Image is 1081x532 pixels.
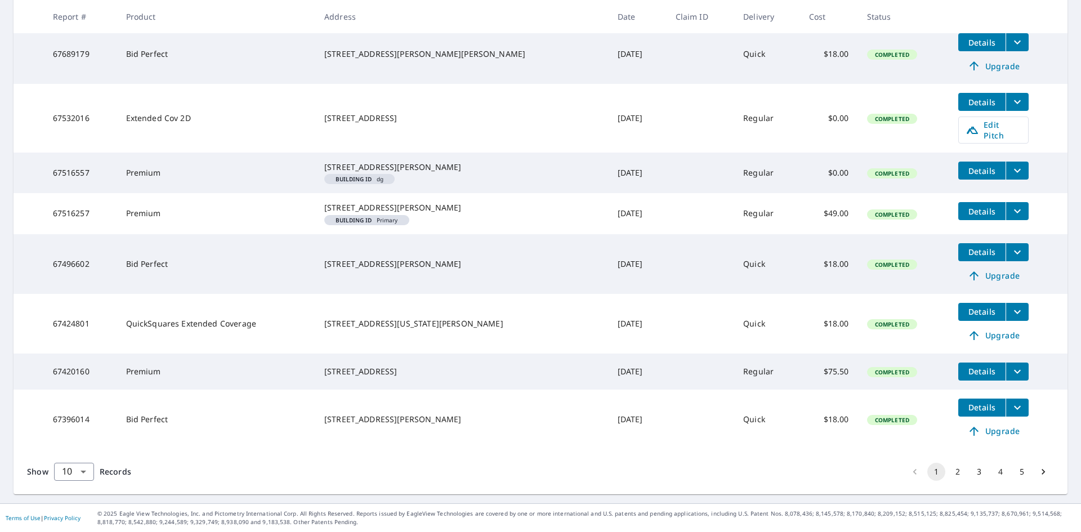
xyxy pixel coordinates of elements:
td: [DATE] [609,390,667,449]
td: $0.00 [800,153,858,193]
button: filesDropdownBtn-67496602 [1006,243,1029,261]
td: Quick [734,234,800,294]
div: [STREET_ADDRESS] [324,366,600,377]
span: Edit Pitch [966,119,1021,141]
nav: pagination navigation [904,463,1054,481]
span: Upgrade [965,424,1022,438]
td: Quick [734,390,800,449]
td: Regular [734,84,800,153]
span: Details [965,166,999,176]
td: 67532016 [44,84,117,153]
div: Show 10 records [54,463,94,481]
span: Show [27,466,48,477]
td: $18.00 [800,24,858,84]
span: Completed [868,169,916,177]
button: filesDropdownBtn-67689179 [1006,33,1029,51]
div: [STREET_ADDRESS][PERSON_NAME] [324,414,600,425]
span: Details [965,97,999,108]
td: 67424801 [44,294,117,354]
td: $18.00 [800,294,858,354]
td: Bid Perfect [117,234,315,294]
td: $0.00 [800,84,858,153]
button: Go to page 4 [991,463,1009,481]
span: Details [965,402,999,413]
td: Regular [734,153,800,193]
td: Quick [734,24,800,84]
div: [STREET_ADDRESS][PERSON_NAME] [324,258,600,270]
a: Upgrade [958,267,1029,285]
button: Go to next page [1034,463,1052,481]
button: detailsBtn-67424801 [958,303,1006,321]
td: $18.00 [800,390,858,449]
button: detailsBtn-67496602 [958,243,1006,261]
button: filesDropdownBtn-67516557 [1006,162,1029,180]
td: 67516257 [44,193,117,234]
a: Upgrade [958,422,1029,440]
button: page 1 [927,463,945,481]
span: Completed [868,115,916,123]
td: 67420160 [44,354,117,390]
em: Building ID [336,176,372,182]
button: detailsBtn-67396014 [958,399,1006,417]
span: Records [100,466,131,477]
button: Go to page 2 [949,463,967,481]
td: 67689179 [44,24,117,84]
td: Quick [734,294,800,354]
span: Primary [329,217,405,223]
span: Upgrade [965,59,1022,73]
button: detailsBtn-67516257 [958,202,1006,220]
button: filesDropdownBtn-67532016 [1006,93,1029,111]
span: Details [965,37,999,48]
td: [DATE] [609,193,667,234]
td: Extended Cov 2D [117,84,315,153]
button: detailsBtn-67516557 [958,162,1006,180]
span: Completed [868,368,916,376]
a: Edit Pitch [958,117,1029,144]
div: [STREET_ADDRESS][PERSON_NAME][PERSON_NAME] [324,48,600,60]
span: Details [965,206,999,217]
td: Regular [734,193,800,234]
span: Completed [868,261,916,269]
div: [STREET_ADDRESS][PERSON_NAME] [324,202,600,213]
span: Upgrade [965,329,1022,342]
td: Bid Perfect [117,390,315,449]
div: [STREET_ADDRESS][PERSON_NAME] [324,162,600,173]
td: 67396014 [44,390,117,449]
span: Completed [868,320,916,328]
span: Upgrade [965,269,1022,283]
p: © 2025 Eagle View Technologies, Inc. and Pictometry International Corp. All Rights Reserved. Repo... [97,509,1075,526]
td: $49.00 [800,193,858,234]
td: Premium [117,193,315,234]
a: Terms of Use [6,514,41,522]
td: [DATE] [609,153,667,193]
button: filesDropdownBtn-67420160 [1006,363,1029,381]
span: Completed [868,416,916,424]
td: [DATE] [609,84,667,153]
span: Details [965,366,999,377]
td: 67516557 [44,153,117,193]
button: Go to page 3 [970,463,988,481]
span: Completed [868,51,916,59]
span: Completed [868,211,916,218]
button: detailsBtn-67532016 [958,93,1006,111]
button: detailsBtn-67689179 [958,33,1006,51]
span: dg [329,176,390,182]
button: detailsBtn-67420160 [958,363,1006,381]
span: Details [965,306,999,317]
td: $18.00 [800,234,858,294]
td: [DATE] [609,294,667,354]
div: 10 [54,456,94,488]
td: Premium [117,153,315,193]
td: Regular [734,354,800,390]
em: Building ID [336,217,372,223]
button: filesDropdownBtn-67516257 [1006,202,1029,220]
div: [STREET_ADDRESS] [324,113,600,124]
span: Details [965,247,999,257]
button: filesDropdownBtn-67424801 [1006,303,1029,321]
a: Upgrade [958,327,1029,345]
td: Premium [117,354,315,390]
button: filesDropdownBtn-67396014 [1006,399,1029,417]
td: [DATE] [609,354,667,390]
p: | [6,515,81,521]
a: Privacy Policy [44,514,81,522]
